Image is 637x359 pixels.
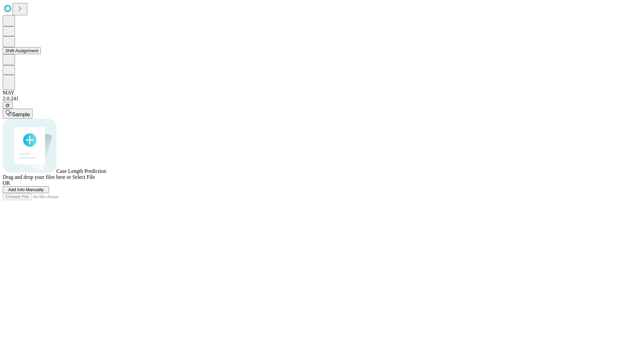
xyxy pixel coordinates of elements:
[3,186,49,193] button: Add Info Manually
[72,174,95,180] span: Select File
[56,168,106,174] span: Case Length Prediction
[8,187,44,192] span: Add Info Manually
[3,47,41,54] button: Shift Assignment
[3,102,13,109] button: @
[12,112,30,117] span: Sample
[3,109,33,119] button: Sample
[3,96,634,102] div: 2.0.241
[3,90,634,96] div: MAY
[5,103,10,108] span: @
[3,174,71,180] span: Drag and drop your files here or
[3,180,10,186] span: OR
